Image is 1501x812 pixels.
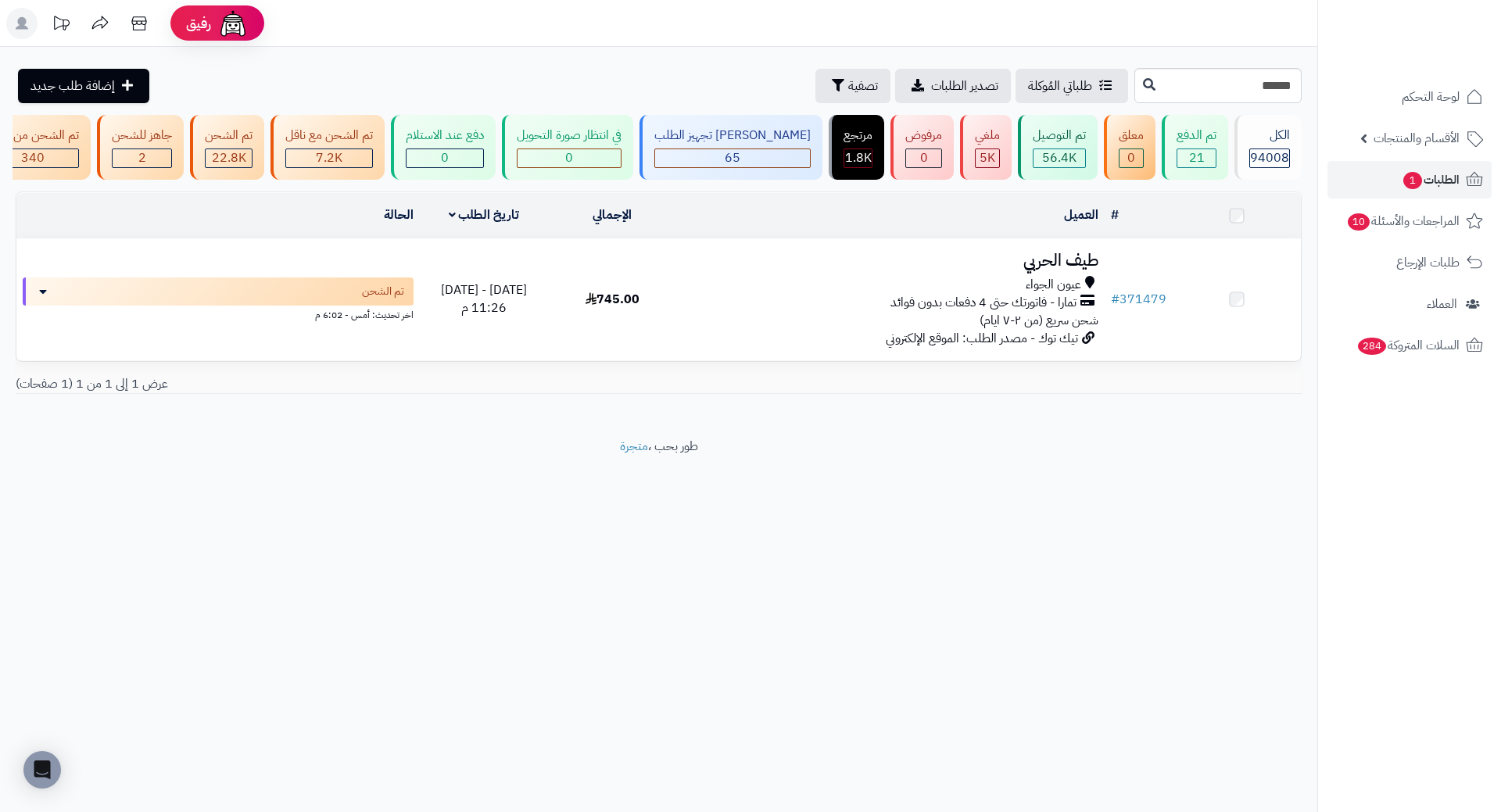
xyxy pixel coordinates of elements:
[518,149,621,167] div: 0
[1127,148,1135,167] span: 0
[725,148,740,167] span: 65
[384,206,414,224] a: الحالة
[112,127,172,145] div: جاهز للشحن
[1111,290,1119,309] span: #
[1016,69,1128,103] a: طلباتي المُوكلة
[1033,127,1086,145] div: تم التوصيل
[826,115,887,180] a: مرتجع 1.8K
[4,375,659,393] div: عرض 1 إلى 1 من 1 (1 صفحات)
[362,284,404,299] span: تم الشحن
[975,127,1000,145] div: ملغي
[1042,148,1076,167] span: 56.4K
[1356,334,1460,356] span: السلات المتروكة
[1189,148,1205,167] span: 21
[1327,202,1492,240] a: المراجعات والأسئلة10
[886,329,1078,348] span: تيك توك - مصدر الطلب: الموقع الإلكتروني
[620,437,648,456] a: متجرة
[1015,115,1101,180] a: تم التوصيل 56.4K
[21,148,45,167] span: 340
[205,127,253,145] div: تم الشحن
[1249,127,1290,145] div: الكل
[441,148,449,167] span: 0
[449,206,520,224] a: تاريخ الطلب
[1159,115,1231,180] a: تم الدفع 21
[586,290,639,309] span: 745.00
[593,206,632,224] a: الإجمالي
[931,77,998,95] span: تصدير الطلبات
[285,127,373,145] div: تم الشحن مع ناقل
[848,77,878,95] span: تصفية
[565,148,573,167] span: 0
[1064,206,1098,224] a: العميل
[1177,127,1216,145] div: تم الدفع
[30,77,115,95] span: إضافة طلب جديد
[316,148,342,167] span: 7.2K
[517,127,622,145] div: في انتظار صورة التحويل
[1327,285,1492,323] a: العملاء
[113,149,171,167] div: 2
[1374,127,1460,149] span: الأقسام والمنتجات
[1177,149,1216,167] div: 21
[683,252,1098,270] h3: طيف الحربي
[890,294,1076,312] span: تمارا - فاتورتك حتى 4 دفعات بدون فوائد
[212,148,246,167] span: 22.8K
[138,148,146,167] span: 2
[1327,161,1492,199] a: الطلبات1
[23,306,414,322] div: اخر تحديث: أمس - 6:02 م
[1402,169,1460,191] span: الطلبات
[1026,276,1081,294] span: عيون الجواء
[980,311,1098,330] span: شحن سريع (من ٢-٧ ايام)
[1101,115,1159,180] a: معلق 0
[1402,86,1460,108] span: لوحة التحكم
[1034,149,1085,167] div: 56424
[980,148,995,167] span: 5K
[217,8,249,39] img: ai-face.png
[1327,78,1492,116] a: لوحة التحكم
[920,148,928,167] span: 0
[1327,327,1492,364] a: السلات المتروكة284
[815,69,890,103] button: تصفية
[1395,30,1486,63] img: logo-2.png
[844,149,872,167] div: 1801
[887,115,957,180] a: مرفوض 0
[441,281,527,317] span: [DATE] - [DATE] 11:26 م
[1111,290,1166,309] a: #371479
[267,115,388,180] a: تم الشحن مع ناقل 7.2K
[1396,252,1460,274] span: طلبات الإرجاع
[906,149,941,167] div: 0
[1231,115,1305,180] a: الكل94008
[23,751,61,789] div: Open Intercom Messenger
[895,69,1011,103] a: تصدير الطلبات
[206,149,252,167] div: 22847
[1347,213,1370,231] span: 10
[1119,127,1144,145] div: معلق
[1028,77,1092,95] span: طلباتي المُوكلة
[1119,149,1143,167] div: 0
[1250,148,1289,167] span: 94008
[499,115,636,180] a: في انتظار صورة التحويل 0
[654,127,811,145] div: [PERSON_NAME] تجهيز الطلب
[18,69,149,103] a: إضافة طلب جديد
[286,149,372,167] div: 7223
[845,148,872,167] span: 1.8K
[1427,293,1457,315] span: العملاء
[94,115,187,180] a: جاهز للشحن 2
[1357,337,1387,355] span: 284
[636,115,826,180] a: [PERSON_NAME] تجهيز الطلب 65
[187,115,267,180] a: تم الشحن 22.8K
[1402,171,1422,189] span: 1
[407,149,483,167] div: 0
[1327,244,1492,281] a: طلبات الإرجاع
[655,149,810,167] div: 65
[976,149,999,167] div: 4954
[186,14,211,33] span: رفيق
[406,127,484,145] div: دفع عند الاستلام
[1346,210,1460,232] span: المراجعات والأسئلة
[844,127,872,145] div: مرتجع
[388,115,499,180] a: دفع عند الاستلام 0
[41,8,81,43] a: تحديثات المنصة
[1111,206,1119,224] a: #
[957,115,1015,180] a: ملغي 5K
[905,127,942,145] div: مرفوض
